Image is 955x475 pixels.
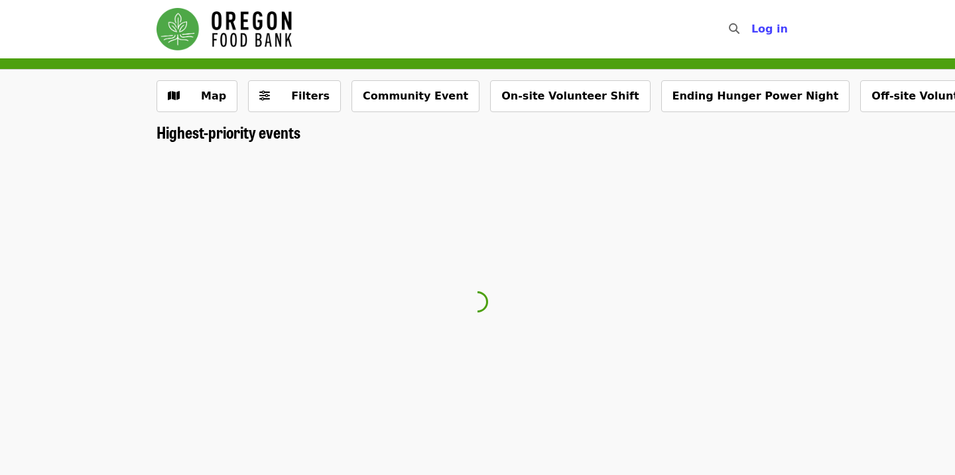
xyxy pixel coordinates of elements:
[729,23,739,35] i: search icon
[157,120,300,143] span: Highest-priority events
[291,90,330,102] span: Filters
[747,13,758,45] input: Search
[490,80,650,112] button: On-site Volunteer Shift
[661,80,850,112] button: Ending Hunger Power Night
[168,90,180,102] i: map icon
[751,23,788,35] span: Log in
[741,16,798,42] button: Log in
[146,123,809,142] div: Highest-priority events
[248,80,341,112] button: Filters (0 selected)
[157,123,300,142] a: Highest-priority events
[259,90,270,102] i: sliders-h icon
[157,8,292,50] img: Oregon Food Bank - Home
[351,80,479,112] button: Community Event
[201,90,226,102] span: Map
[157,80,237,112] button: Show map view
